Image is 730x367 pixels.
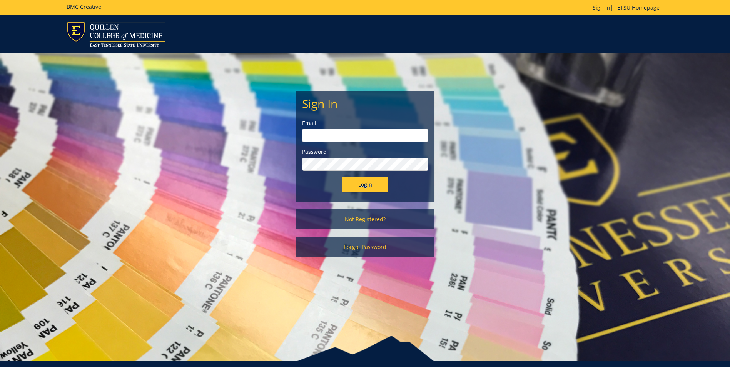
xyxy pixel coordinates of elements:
[593,4,663,12] p: |
[67,4,101,10] h5: BMC Creative
[342,177,388,192] input: Login
[67,22,165,47] img: ETSU logo
[296,209,434,229] a: Not Registered?
[296,237,434,257] a: Forgot Password
[302,148,428,156] label: Password
[613,4,663,11] a: ETSU Homepage
[302,97,428,110] h2: Sign In
[302,119,428,127] label: Email
[593,4,610,11] a: Sign In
